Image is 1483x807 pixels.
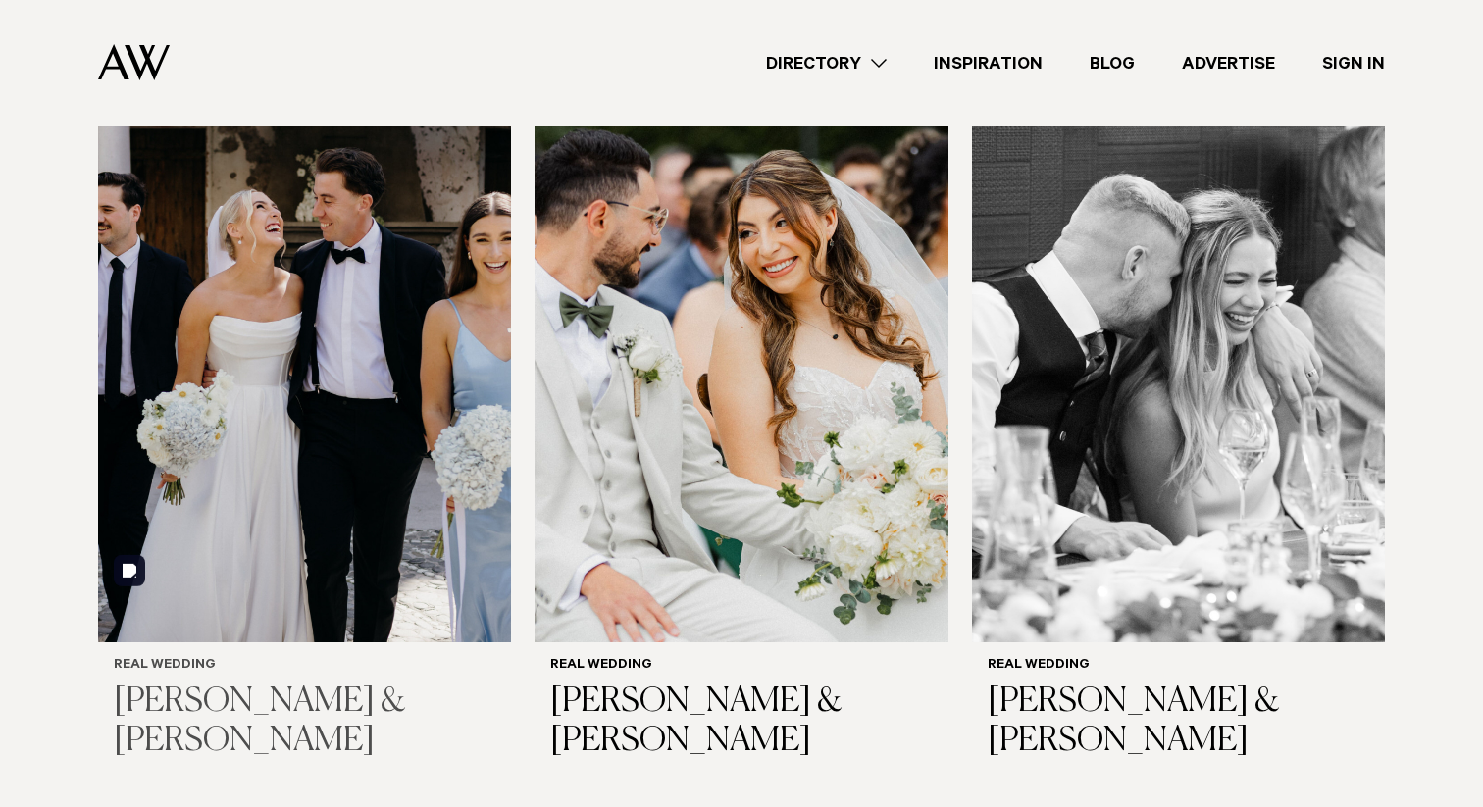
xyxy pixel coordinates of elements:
[535,88,947,779] a: Real Wedding | Jennifer & Johann Real Wedding [PERSON_NAME] & [PERSON_NAME]
[98,88,511,642] img: Real Wedding | Hannah & Lucas
[1299,50,1408,76] a: Sign In
[535,88,947,642] img: Real Wedding | Jennifer & Johann
[1066,50,1158,76] a: Blog
[1158,50,1299,76] a: Advertise
[550,658,932,675] h6: Real Wedding
[742,50,910,76] a: Directory
[972,88,1385,642] img: Real Wedding | Sabrina & Lee
[988,682,1369,763] h3: [PERSON_NAME] & [PERSON_NAME]
[98,44,170,80] img: Auckland Weddings Logo
[550,682,932,763] h3: [PERSON_NAME] & [PERSON_NAME]
[972,88,1385,779] a: Real Wedding | Sabrina & Lee Real Wedding [PERSON_NAME] & [PERSON_NAME]
[114,682,495,763] h3: [PERSON_NAME] & [PERSON_NAME]
[98,88,511,779] a: Real Wedding | Hannah & Lucas Real Wedding [PERSON_NAME] & [PERSON_NAME]
[988,658,1369,675] h6: Real Wedding
[114,658,495,675] h6: Real Wedding
[910,50,1066,76] a: Inspiration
